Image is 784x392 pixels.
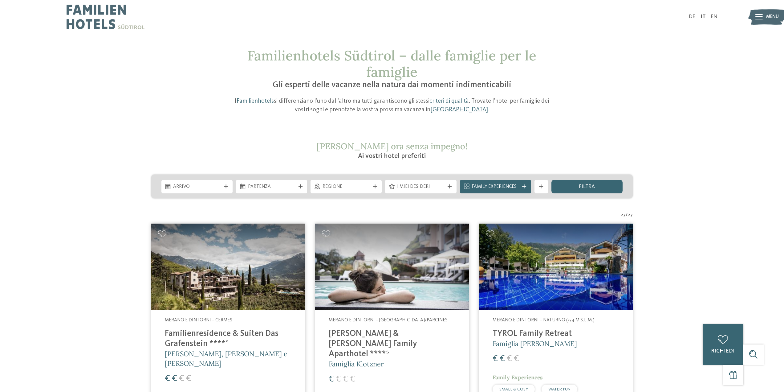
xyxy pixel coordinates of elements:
[323,184,370,190] span: Regione
[350,375,355,384] span: €
[514,354,519,363] span: €
[711,14,717,19] a: EN
[358,153,426,159] span: Ai vostri hotel preferiti
[766,14,779,20] span: Menu
[493,374,543,381] span: Family Experiences
[493,318,595,323] span: Merano e dintorni – Naturno (554 m s.l.m.)
[493,329,619,339] h4: TYROL Family Retreat
[500,354,505,363] span: €
[493,354,498,363] span: €
[165,329,291,349] h4: Familienresidence & Suiten Das Grafenstein ****ˢ
[701,14,706,19] a: IT
[165,318,232,323] span: Merano e dintorni – Cermes
[548,387,571,391] span: WATER FUN
[472,184,519,190] span: Family Experiences
[273,81,511,89] span: Gli esperti delle vacanze nella natura dai momenti indimenticabili
[237,98,274,104] a: Familienhotels
[165,349,287,368] span: [PERSON_NAME], [PERSON_NAME] e [PERSON_NAME]
[165,374,170,383] span: €
[172,374,177,383] span: €
[430,107,488,113] a: [GEOGRAPHIC_DATA]
[579,184,595,190] span: filtra
[499,387,528,391] span: SMALL & COSY
[703,324,743,365] a: richiedi
[315,224,469,310] img: Cercate un hotel per famiglie? Qui troverete solo i migliori!
[493,339,577,348] span: Famiglia [PERSON_NAME]
[329,318,448,323] span: Merano e dintorni – [GEOGRAPHIC_DATA]/Parcines
[173,184,221,190] span: Arrivo
[248,184,295,190] span: Partenza
[507,354,512,363] span: €
[628,212,633,219] span: 27
[179,374,184,383] span: €
[621,212,626,219] span: 27
[626,212,628,219] span: /
[231,97,553,114] p: I si differenziano l’uno dall’altro ma tutti garantiscono gli stessi . Trovate l’hotel per famigl...
[247,47,536,80] span: Familienhotels Südtirol – dalle famiglie per le famiglie
[689,14,695,19] a: DE
[397,184,445,190] span: I miei desideri
[186,374,191,383] span: €
[479,224,633,310] img: Familien Wellness Residence Tyrol ****
[429,98,469,104] a: criteri di qualità
[329,360,384,368] span: Famiglia Klotzner
[329,375,334,384] span: €
[343,375,348,384] span: €
[711,349,735,354] span: richiedi
[151,224,305,310] img: Cercate un hotel per famiglie? Qui troverete solo i migliori!
[336,375,341,384] span: €
[329,329,455,359] h4: [PERSON_NAME] & [PERSON_NAME] Family Aparthotel ****ˢ
[317,141,467,152] span: [PERSON_NAME] ora senza impegno!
